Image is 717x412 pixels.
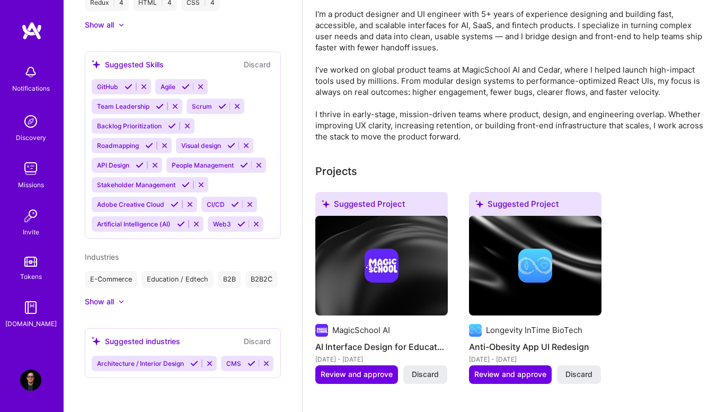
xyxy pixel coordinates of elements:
div: Show all [85,296,114,307]
span: API Design [97,161,129,169]
button: Discard [241,58,274,71]
div: [DATE] - [DATE] [469,354,601,365]
span: Scrum [192,102,212,110]
img: Company logo [365,249,399,283]
i: Accept [240,161,248,169]
img: Company logo [518,249,552,283]
img: Company logo [315,324,328,337]
i: Reject [140,83,148,91]
i: Reject [197,83,205,91]
span: Discard [565,369,592,380]
i: Accept [218,102,226,110]
i: Accept [168,122,176,130]
i: Accept [177,220,185,228]
i: Reject [186,200,194,208]
span: Review and approve [321,369,393,380]
span: CMS [226,360,241,367]
i: Reject [161,142,169,150]
span: Industries [85,252,119,261]
div: Education / Edtech [141,271,214,288]
div: Suggested Project [469,192,601,220]
i: Accept [237,220,245,228]
button: Review and approve [315,365,398,383]
div: Longevity InTime BioTech [486,325,582,336]
span: Discard [412,369,439,380]
i: Accept [247,360,255,367]
div: I'm a product designer and UI engineer with 5+ years of experience designing and building fast, a... [315,8,704,142]
div: [DOMAIN_NAME] [5,318,57,329]
i: Reject [192,220,200,228]
span: CI/CD [207,200,225,208]
span: GitHub [97,83,118,91]
div: MagicSchool AI [332,325,390,336]
button: Discard [403,365,447,383]
span: Review and approve [474,369,546,380]
h4: Anti-Obesity App UI Redesign [469,340,601,354]
div: Discovery [16,132,46,143]
span: Visual design [181,142,221,150]
div: Notifications [12,83,50,94]
span: Backlog Prioritization [97,122,162,130]
span: Artificial Intelligence (AI) [97,220,171,228]
i: Accept [136,161,144,169]
img: guide book [20,297,41,318]
i: Accept [190,360,198,367]
i: Reject [252,220,260,228]
div: Tokens [20,271,42,282]
div: Suggested industries [92,336,180,347]
i: Accept [125,83,132,91]
h4: AI Interface Design for Educators [315,340,448,354]
i: Accept [182,181,190,189]
img: cover [469,216,601,315]
i: Accept [227,142,235,150]
span: Web3 [213,220,231,228]
i: icon SuggestedTeams [475,200,483,208]
div: E-Commerce [85,271,137,288]
span: People Management [172,161,234,169]
span: Adobe Creative Cloud [97,200,164,208]
button: Discard [557,365,601,383]
i: Accept [182,83,190,91]
div: Projects [315,163,357,179]
i: icon SuggestedTeams [92,337,101,346]
a: User Avatar [17,370,44,391]
img: Invite [20,205,41,226]
button: Review and approve [469,365,552,383]
i: Accept [156,102,164,110]
span: Stakeholder Management [97,181,175,189]
img: discovery [20,111,41,132]
i: icon SuggestedTeams [92,60,101,69]
img: teamwork [20,158,41,179]
i: Reject [171,102,179,110]
i: Reject [197,181,205,189]
i: Reject [255,161,263,169]
img: Company logo [469,324,482,337]
i: Accept [145,142,153,150]
i: icon SuggestedTeams [322,200,330,208]
button: Discard [241,335,274,347]
div: [DATE] - [DATE] [315,354,448,365]
i: Reject [151,161,159,169]
div: Show all [85,20,114,30]
span: Architecture / Interior Design [97,360,184,367]
i: Reject [246,200,254,208]
img: tokens [24,257,37,267]
i: Reject [233,102,241,110]
div: Suggested Skills [92,59,164,70]
i: Accept [231,200,239,208]
span: Roadmapping [97,142,139,150]
div: Missions [18,179,44,190]
img: User Avatar [20,370,41,391]
i: Reject [262,360,270,367]
img: cover [315,216,448,315]
img: logo [21,21,42,40]
span: Team Leadership [97,102,149,110]
i: Accept [171,200,179,208]
span: Agile [161,83,175,91]
div: B2B2C [245,271,278,288]
div: B2B [218,271,241,288]
i: Reject [183,122,191,130]
i: Reject [242,142,250,150]
img: bell [20,62,41,83]
i: Reject [206,360,214,367]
